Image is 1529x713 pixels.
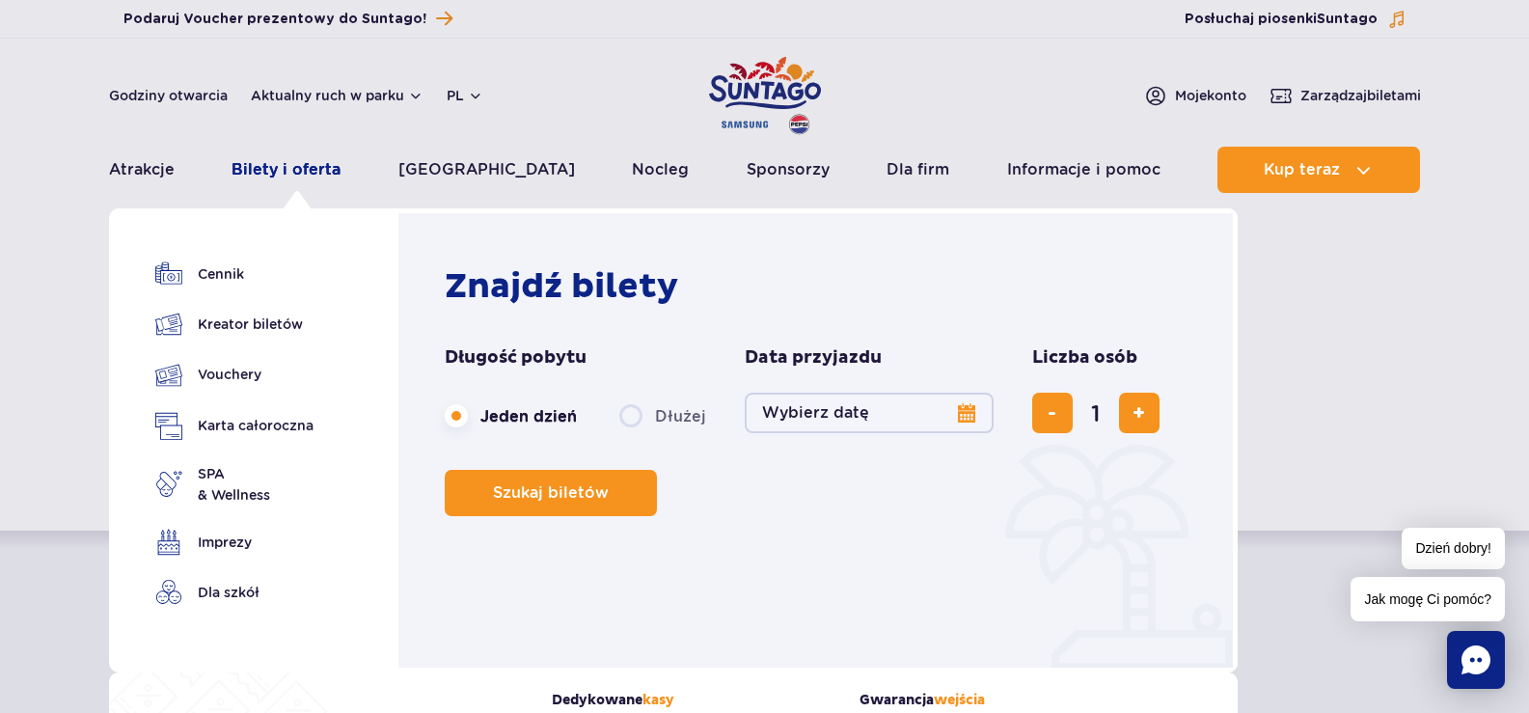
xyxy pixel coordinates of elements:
a: Kreator biletów [155,311,314,338]
a: Imprezy [155,529,314,556]
a: Vouchery [155,361,314,389]
a: [GEOGRAPHIC_DATA] [398,147,575,193]
a: Godziny otwarcia [109,86,228,105]
button: Kup teraz [1217,147,1420,193]
a: SPA& Wellness [155,463,314,506]
span: SPA & Wellness [198,463,270,506]
label: Dłużej [619,396,706,436]
span: Jak mogę Ci pomóc? [1351,577,1505,621]
span: Dzień dobry! [1402,528,1505,569]
button: Wybierz datę [745,393,994,433]
input: liczba biletów [1073,390,1119,436]
a: Bilety i oferta [232,147,341,193]
a: Mojekonto [1144,84,1246,107]
button: Aktualny ruch w parku [251,88,423,103]
span: Długość pobytu [445,346,587,370]
a: Atrakcje [109,147,175,193]
div: Chat [1447,631,1505,689]
button: Szukaj biletów [445,470,657,516]
h2: Znajdź bilety [445,265,1196,308]
span: Data przyjazdu [745,346,882,370]
label: Jeden dzień [445,396,577,436]
span: Liczba osób [1032,346,1137,370]
strong: Gwarancja [860,692,1180,708]
span: wejścia [934,692,985,708]
span: Moje konto [1175,86,1246,105]
span: Kup teraz [1264,161,1340,178]
a: Dla firm [887,147,949,193]
button: dodaj bilet [1119,393,1160,433]
a: Zarządzajbiletami [1270,84,1421,107]
a: Karta całoroczna [155,412,314,440]
span: kasy [642,692,674,708]
span: Szukaj biletów [493,484,609,502]
a: Dla szkół [155,579,314,606]
a: Informacje i pomoc [1007,147,1160,193]
button: pl [447,86,483,105]
button: usuń bilet [1032,393,1073,433]
form: Planowanie wizyty w Park of Poland [445,346,1196,516]
span: Zarządzaj biletami [1300,86,1421,105]
a: Sponsorzy [747,147,830,193]
a: Nocleg [632,147,689,193]
a: Cennik [155,261,314,288]
strong: Dedykowane [552,692,831,708]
